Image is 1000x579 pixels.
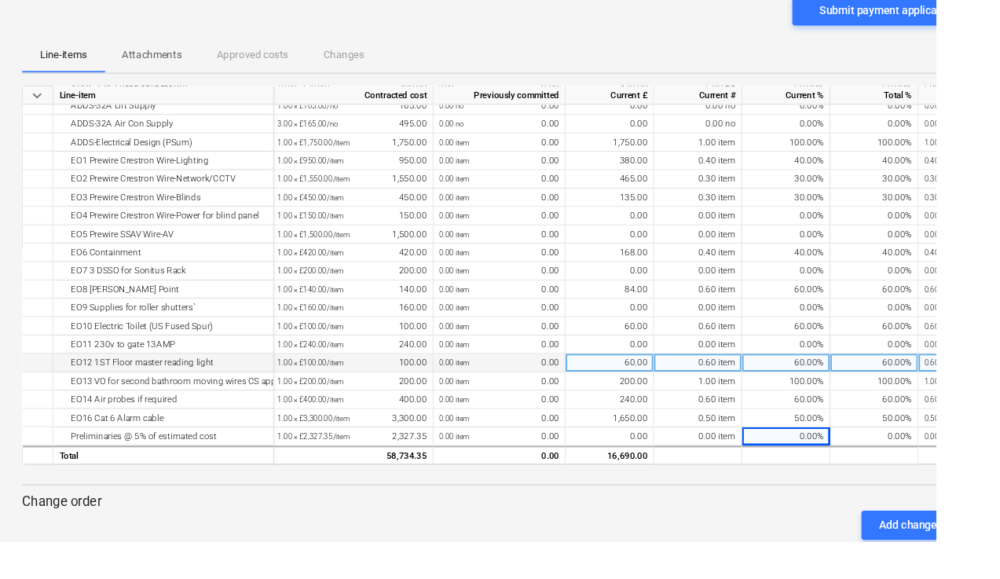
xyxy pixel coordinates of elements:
div: 0.00 [605,280,699,300]
div: 0.00% [793,359,888,379]
div: 0.00 [605,123,699,143]
div: 0.00 [470,438,598,457]
div: 50.00% [888,438,982,457]
div: Current # [699,93,793,112]
div: 60.00% [888,418,982,438]
div: 60.00% [888,339,982,359]
div: 0.00 [470,123,598,143]
div: 60.00% [793,379,888,398]
div: 0.00% [888,457,982,477]
div: 40.00% [888,163,982,182]
div: 0.00% [888,104,982,123]
small: 0.00 item [470,443,502,452]
div: EO10 Electric Toilet (US Fused Spur) [64,339,286,359]
div: 2,327.35 [297,457,456,477]
div: EO2 Prewire Crestron Wire-Network/CCTV [64,182,286,202]
div: 0.60 item [699,339,793,359]
small: 0.00 no [470,109,496,118]
div: 50.00% [793,438,888,457]
small: 1.00 × £3,300.00 / item [297,443,374,452]
div: 40.00% [793,163,888,182]
div: Total % [888,93,982,112]
div: 0.00 [470,478,598,498]
small: 0.00 item [470,266,502,275]
div: 40.00% [888,261,982,280]
div: Contracted cost [291,93,463,112]
div: EO12 1ST Floor master reading light [64,379,286,398]
div: 0.60 item [699,300,793,320]
div: 3,300.00 [297,438,456,457]
small: 1.00 × £140.00 / item [297,306,368,314]
div: 60.00% [793,300,888,320]
div: 0.00% [793,457,888,477]
div: 200.00 [297,398,456,418]
div: 84.00 [605,300,699,320]
p: Line-items [42,51,93,68]
div: 0.30 item [699,182,793,202]
div: EO3 Prewire Crestron Wire-Blinds [64,202,286,222]
div: 0.00 [470,182,598,202]
small: 1.00 × £150.00 / item [297,227,368,236]
small: 0.00 item [470,423,502,432]
div: 0.00 item [699,280,793,300]
div: 0.00 [470,300,598,320]
div: 0.00 [470,222,598,241]
div: 200.00 [297,280,456,300]
div: 0.00 item [699,359,793,379]
div: EO5 Prewire SSAV Wire-AV [64,241,286,261]
div: 0.00 [470,320,598,339]
div: 0.00 [470,398,598,418]
div: 58,734.35 [297,478,456,498]
small: 1.00 × £950.00 / item [297,168,368,177]
div: 60.00 [605,339,699,359]
div: 0.00% [888,320,982,339]
small: 0.00 item [470,207,502,216]
small: 0.00 item [470,188,502,196]
div: 40.00% [793,261,888,280]
div: 0.60 item [699,379,793,398]
div: 0.00 [470,261,598,280]
small: 0.00 item [470,306,502,314]
div: 0.00 [605,222,699,241]
small: 0.00 item [470,286,502,295]
div: 30.00% [793,202,888,222]
small: 0.00 item [470,168,502,177]
div: EO13 VO for second bathroom moving wires CS approved [64,398,286,418]
div: 0.40 item [699,163,793,182]
div: 60.00% [793,418,888,438]
div: 420.00 [297,261,456,280]
small: 0.00 item [470,365,502,373]
div: 240.00 [297,359,456,379]
div: 100.00% [793,398,888,418]
div: 0.00 [470,143,598,163]
div: 60.00% [888,379,982,398]
div: EO7 3 DSSO for Sonitus Rack [64,280,286,300]
div: EO14 Air probes if required [64,418,286,438]
small: 1.00 × £100.00 / item [297,384,368,393]
div: 0.00 item [699,222,793,241]
div: 0.50 item [699,438,793,457]
div: 30.00% [888,202,982,222]
div: 1,650.00 [605,438,699,457]
div: 200.00 [605,398,699,418]
div: EO1 Prewire Crestron Wire-Lighting [64,163,286,182]
div: 0.00% [888,241,982,261]
p: Attachments [130,51,194,68]
div: 380.00 [605,163,699,182]
div: ADDS-32A Air Con Supply [64,123,286,143]
small: 1.00 × £450.00 / item [297,207,368,216]
div: 0.00 [605,241,699,261]
div: 495.00 [297,123,456,143]
small: 0.00 item [470,148,502,157]
small: 0.00 item [470,463,502,471]
small: 0.00 no [470,129,496,137]
small: 0.00 item [470,247,502,255]
small: 3.00 × £165.00 / no [297,129,362,137]
div: 0.30 item [699,202,793,222]
div: 100.00% [888,143,982,163]
div: 30.00% [888,182,982,202]
div: 450.00 [297,202,456,222]
div: 0.00 [470,457,598,477]
div: 1,500.00 [297,241,456,261]
div: EO8 [PERSON_NAME] Point [64,300,286,320]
